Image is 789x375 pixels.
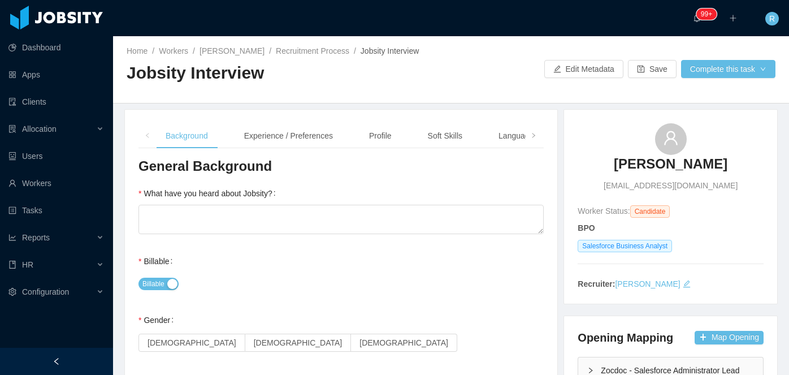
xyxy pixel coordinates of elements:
i: icon: user [663,130,679,146]
i: icon: right [587,367,594,374]
strong: Recruiter: [578,279,615,288]
div: Background [157,123,217,149]
span: Reports [22,233,50,242]
a: [PERSON_NAME] [200,46,265,55]
h3: [PERSON_NAME] [614,155,727,173]
button: icon: plusMap Opening [695,331,764,344]
textarea: What have you heard about Jobsity? [138,205,544,234]
span: Jobsity Interview [361,46,419,55]
a: icon: appstoreApps [8,63,104,86]
span: / [193,46,195,55]
button: icon: editEdit Metadata [544,60,623,78]
a: icon: userWorkers [8,172,104,195]
i: icon: line-chart [8,234,16,242]
span: [EMAIL_ADDRESS][DOMAIN_NAME] [604,180,738,192]
div: Soft Skills [419,123,471,149]
i: icon: bell [693,14,701,22]
a: Home [127,46,148,55]
h3: General Background [138,157,544,175]
a: Workers [159,46,188,55]
i: icon: left [145,133,150,139]
button: Complete this taskicon: down [681,60,775,78]
label: What have you heard about Jobsity? [138,189,280,198]
label: Gender [138,316,178,325]
a: [PERSON_NAME] [615,279,680,288]
div: Experience / Preferences [235,123,342,149]
span: R [769,12,775,25]
span: / [152,46,154,55]
span: HR [22,260,33,269]
span: [DEMOGRAPHIC_DATA] [254,338,343,347]
span: Worker Status: [578,206,630,215]
a: icon: pie-chartDashboard [8,36,104,59]
h2: Jobsity Interview [127,62,451,85]
a: icon: auditClients [8,90,104,113]
span: Candidate [630,205,670,218]
span: / [269,46,271,55]
strong: BPO [578,223,595,232]
span: [DEMOGRAPHIC_DATA] [148,338,236,347]
div: Language [489,123,543,149]
i: icon: plus [729,14,737,22]
a: icon: profileTasks [8,199,104,222]
i: icon: setting [8,288,16,296]
sup: 243 [696,8,717,20]
a: Recruitment Process [276,46,349,55]
i: icon: right [531,133,536,139]
a: icon: robotUsers [8,145,104,167]
button: Billable [138,278,179,290]
i: icon: solution [8,125,16,133]
span: / [354,46,356,55]
span: [DEMOGRAPHIC_DATA] [359,338,448,347]
label: Billable [138,257,177,266]
i: icon: book [8,261,16,269]
i: icon: edit [683,280,691,288]
button: icon: saveSave [628,60,677,78]
a: [PERSON_NAME] [614,155,727,180]
span: Billable [142,278,164,290]
h4: Opening Mapping [578,330,673,346]
span: Salesforce Business Analyst [578,240,672,252]
div: Profile [360,123,401,149]
span: Allocation [22,124,57,133]
span: Configuration [22,287,69,296]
